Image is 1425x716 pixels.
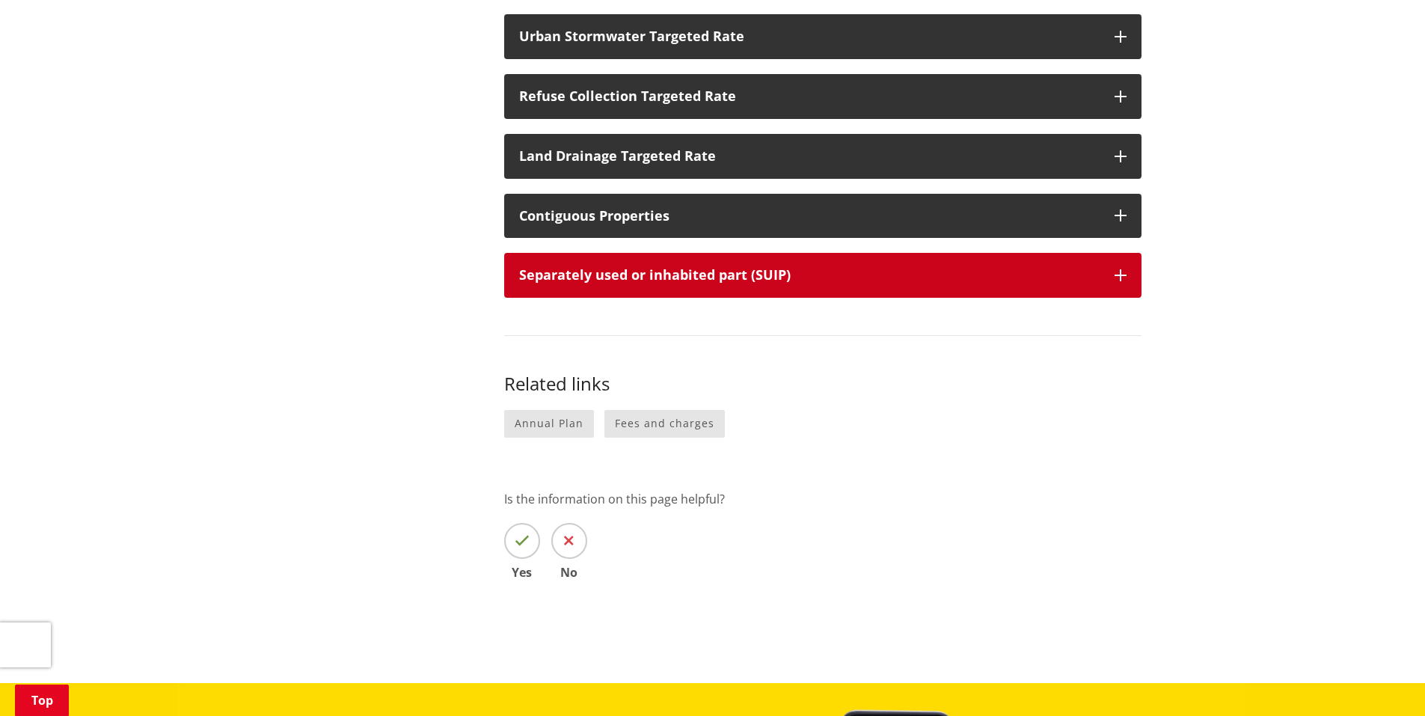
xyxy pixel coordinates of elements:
[504,490,1141,508] p: Is the information on this page helpful?
[604,410,725,438] a: Fees and charges
[504,373,1141,395] h3: Related links
[504,194,1141,239] button: Contiguous Properties
[1356,653,1410,707] iframe: Messenger Launcher
[551,566,587,578] span: No
[519,29,1100,44] div: Urban Stormwater Targeted Rate
[504,134,1141,179] button: Land Drainage Targeted Rate
[504,74,1141,119] button: Refuse Collection Targeted Rate
[519,149,1100,164] div: Land Drainage Targeted Rate
[519,209,1100,224] div: Contiguous Properties
[504,410,594,438] a: Annual Plan
[504,14,1141,59] button: Urban Stormwater Targeted Rate
[519,268,1100,283] p: Separately used or inhabited part (SUIP)
[519,89,1100,104] div: Refuse Collection Targeted Rate
[15,685,69,716] a: Top
[504,566,540,578] span: Yes
[504,253,1141,298] button: Separately used or inhabited part (SUIP)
